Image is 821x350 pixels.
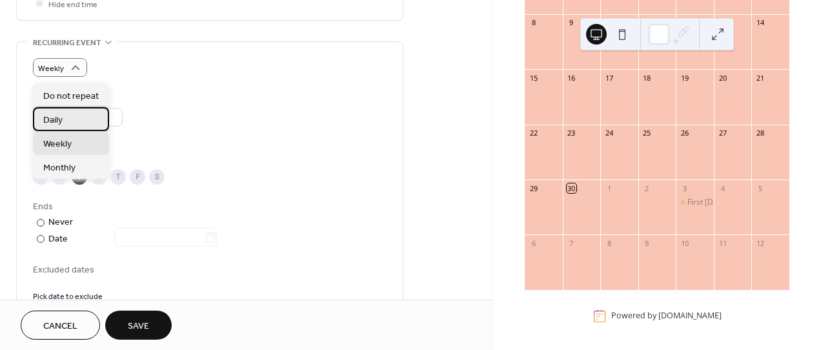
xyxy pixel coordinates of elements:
[529,183,538,193] div: 29
[48,216,74,229] div: Never
[755,18,765,28] div: 14
[529,238,538,248] div: 6
[755,238,765,248] div: 12
[676,197,714,208] div: First Friday
[48,232,217,247] div: Date
[21,311,100,340] button: Cancel
[680,129,689,138] div: 26
[33,263,387,277] span: Excluded dates
[105,311,172,340] button: Save
[604,183,614,193] div: 1
[755,129,765,138] div: 28
[529,73,538,83] div: 15
[529,129,538,138] div: 22
[38,61,64,76] span: Weekly
[642,73,652,83] div: 18
[567,73,576,83] div: 16
[680,183,689,193] div: 3
[529,18,538,28] div: 8
[33,154,384,167] div: Repeat on
[128,320,149,333] span: Save
[33,290,103,304] span: Pick date to exclude
[43,161,76,175] span: Monthly
[604,238,614,248] div: 8
[718,183,727,193] div: 4
[604,73,614,83] div: 17
[755,183,765,193] div: 5
[755,73,765,83] div: 21
[642,183,652,193] div: 2
[43,114,63,127] span: Daily
[680,238,689,248] div: 10
[43,138,72,151] span: Weekly
[33,200,384,214] div: Ends
[110,169,126,185] div: T
[642,238,652,248] div: 9
[567,18,576,28] div: 9
[130,169,145,185] div: F
[33,36,101,50] span: Recurring event
[680,73,689,83] div: 19
[658,311,722,322] a: [DOMAIN_NAME]
[718,129,727,138] div: 27
[43,90,99,103] span: Do not repeat
[687,197,730,208] div: First [DATE]
[718,238,727,248] div: 11
[604,129,614,138] div: 24
[149,169,165,185] div: S
[567,183,576,193] div: 30
[642,129,652,138] div: 25
[718,73,727,83] div: 20
[43,320,77,333] span: Cancel
[611,311,722,322] div: Powered by
[567,238,576,248] div: 7
[567,129,576,138] div: 23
